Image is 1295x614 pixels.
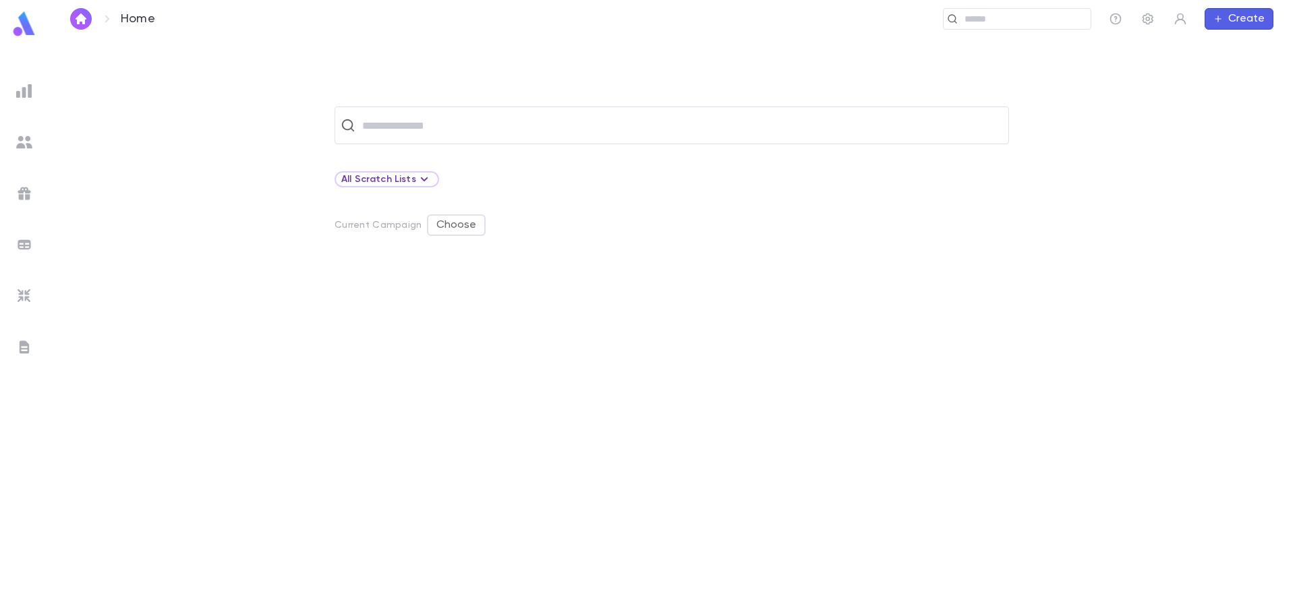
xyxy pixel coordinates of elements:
img: reports_grey.c525e4749d1bce6a11f5fe2a8de1b229.svg [16,83,32,99]
img: students_grey.60c7aba0da46da39d6d829b817ac14fc.svg [16,134,32,150]
button: Choose [427,214,486,236]
button: Create [1205,8,1273,30]
div: All Scratch Lists [341,171,432,187]
img: campaigns_grey.99e729a5f7ee94e3726e6486bddda8f1.svg [16,185,32,202]
img: logo [11,11,38,37]
img: batches_grey.339ca447c9d9533ef1741baa751efc33.svg [16,237,32,253]
img: letters_grey.7941b92b52307dd3b8a917253454ce1c.svg [16,339,32,355]
div: All Scratch Lists [335,171,439,187]
p: Home [121,11,155,26]
img: home_white.a664292cf8c1dea59945f0da9f25487c.svg [73,13,89,24]
p: Current Campaign [335,220,422,231]
img: imports_grey.530a8a0e642e233f2baf0ef88e8c9fcb.svg [16,288,32,304]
